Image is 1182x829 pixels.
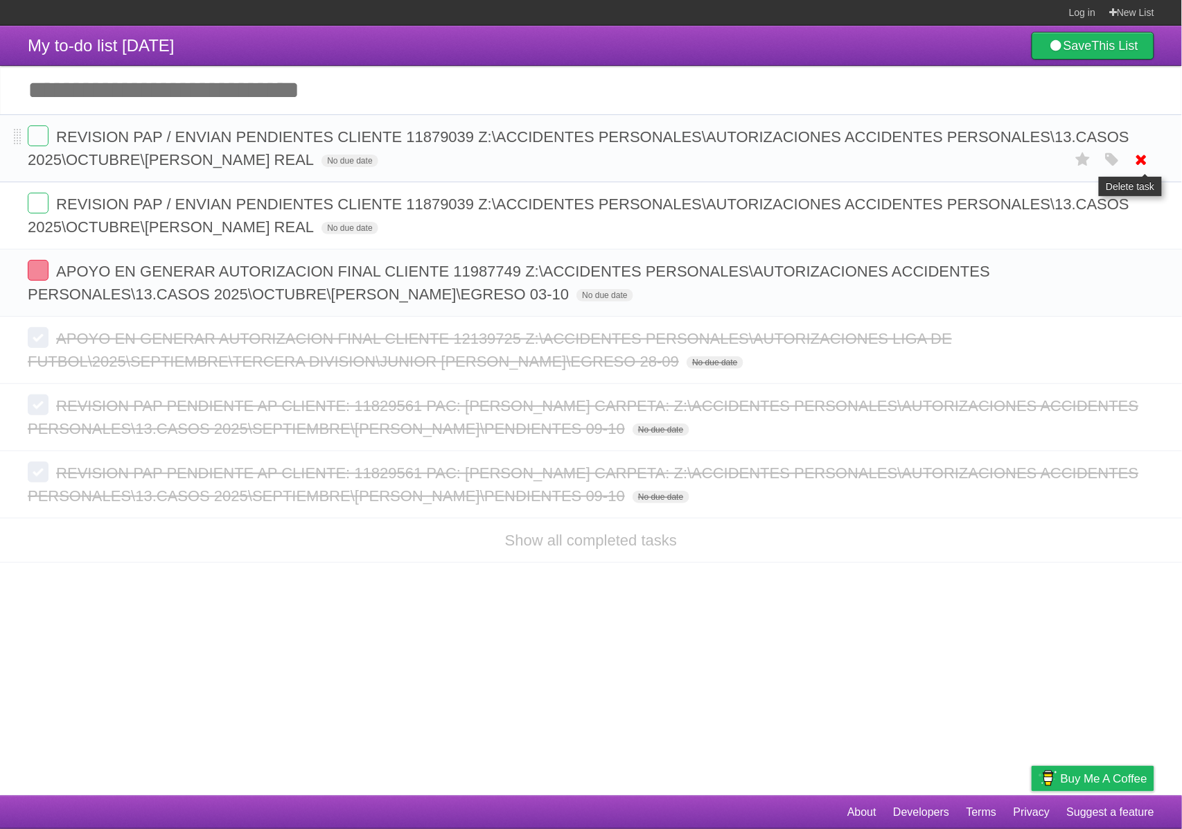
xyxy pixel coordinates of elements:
[1092,39,1138,53] b: This List
[28,462,48,482] label: Done
[321,155,378,167] span: No due date
[847,799,876,826] a: About
[1032,766,1154,792] a: Buy me a coffee
[633,424,689,436] span: No due date
[28,330,952,370] span: APOYO EN GENERAR AUTORIZACION FINAL CLIENTE 12139725 Z:\ACCIDENTES PERSONALES\AUTORIZACIONES LIGA...
[1070,148,1096,171] label: Star task
[28,260,48,281] label: Done
[1061,767,1147,791] span: Buy me a coffee
[28,397,1139,437] span: REVISION PAP PENDIENTE AP CLIENTE: 11829561 PAC: [PERSON_NAME] CARPETA: Z:\ACCIDENTES PERSONALES\...
[28,128,1129,168] span: REVISION PAP / ENVIAN PENDIENTES CLIENTE 11879039 Z:\ACCIDENTES PERSONALES\AUTORIZACIONES ACCIDEN...
[967,799,997,826] a: Terms
[28,125,48,146] label: Done
[1014,799,1050,826] a: Privacy
[633,491,689,503] span: No due date
[687,356,743,369] span: No due date
[576,289,633,302] span: No due date
[893,799,949,826] a: Developers
[1039,767,1057,790] img: Buy me a coffee
[505,532,677,549] a: Show all completed tasks
[321,222,378,234] span: No due date
[28,193,48,213] label: Done
[28,394,48,415] label: Done
[28,327,48,348] label: Done
[1032,32,1154,60] a: SaveThis List
[28,36,175,55] span: My to-do list [DATE]
[28,464,1139,505] span: REVISION PAP PENDIENTE AP CLIENTE: 11829561 PAC: [PERSON_NAME] CARPETA: Z:\ACCIDENTES PERSONALES\...
[28,195,1129,236] span: REVISION PAP / ENVIAN PENDIENTES CLIENTE 11879039 Z:\ACCIDENTES PERSONALES\AUTORIZACIONES ACCIDEN...
[1067,799,1154,826] a: Suggest a feature
[28,263,990,303] span: APOYO EN GENERAR AUTORIZACION FINAL CLIENTE 11987749 Z:\ACCIDENTES PERSONALES\AUTORIZACIONES ACCI...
